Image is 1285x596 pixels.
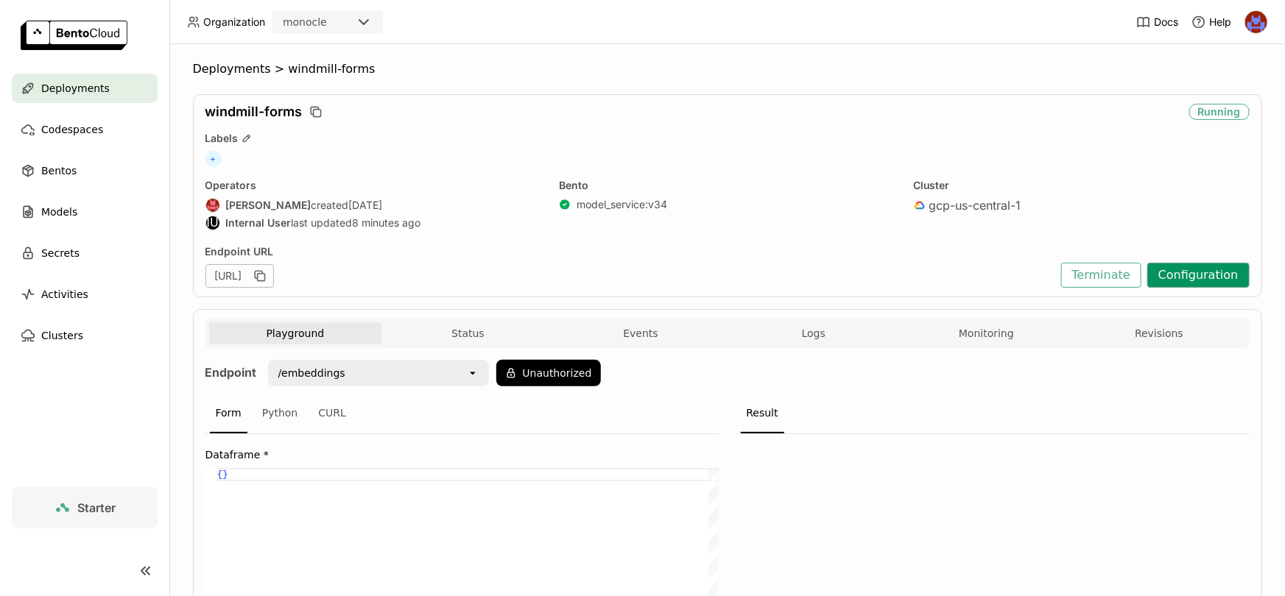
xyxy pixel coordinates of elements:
div: Endpoint URL [205,245,1054,258]
div: /embeddings [278,366,345,380]
span: Bentos [41,162,77,180]
span: Help [1209,15,1231,29]
label: Dataframe * [205,449,719,461]
div: Python [256,394,304,433]
a: Clusters [12,321,158,350]
a: Starter [12,487,158,528]
span: > [271,62,289,77]
span: Deployments [41,79,110,97]
div: [URL] [205,264,274,288]
div: Result [741,394,784,433]
span: [DATE] [349,199,383,212]
img: logo [21,21,127,50]
span: Docs [1154,15,1178,29]
span: Activities [41,285,88,303]
div: CURL [312,394,352,433]
span: Codespaces [41,121,103,138]
button: Revisions [1073,322,1246,344]
span: Deployments [193,62,271,77]
span: { [217,469,222,480]
div: Form [210,394,247,433]
span: 8 minutes ago [353,216,421,230]
a: Bentos [12,156,158,185]
div: Operators [205,179,542,192]
span: Starter [77,500,116,515]
button: Status [381,322,555,344]
span: Models [41,203,77,221]
a: Models [12,197,158,227]
div: Labels [205,132,1250,145]
button: Monitoring [900,322,1073,344]
div: Help [1191,15,1231,29]
button: Events [555,322,728,344]
div: IU [206,216,219,230]
strong: Internal User [226,216,292,230]
span: + [205,151,222,167]
img: Noa Tavron [1245,11,1267,33]
img: Matan Perelmuter [206,199,219,212]
a: Docs [1136,15,1178,29]
button: Terminate [1061,263,1141,288]
div: Cluster [913,179,1250,192]
button: Configuration [1147,263,1250,288]
span: Organization [203,15,265,29]
div: created [205,198,542,213]
button: Logs [728,322,901,344]
div: Bento [559,179,895,192]
input: Selected monocle. [328,15,330,30]
span: Secrets [41,244,80,262]
svg: open [467,367,479,379]
span: windmill-forms [205,104,303,120]
span: } [222,469,228,480]
button: Unauthorized [496,360,601,386]
span: windmill-forms [288,62,375,77]
input: Selected /embeddings. [347,366,348,380]
div: last updated [205,216,542,230]
div: Internal User [205,216,220,230]
button: Playground [209,322,382,344]
a: Secrets [12,238,158,268]
a: Codespaces [12,115,158,144]
strong: Endpoint [205,365,257,380]
a: Activities [12,280,158,309]
span: Clusters [41,327,83,344]
nav: Breadcrumbs navigation [193,62,1262,77]
span: gcp-us-central-1 [929,198,1021,213]
div: Running [1189,104,1250,120]
div: monocle [283,15,327,29]
a: Deployments [12,74,158,103]
a: model_service:v34 [577,198,667,211]
strong: [PERSON_NAME] [226,199,311,212]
